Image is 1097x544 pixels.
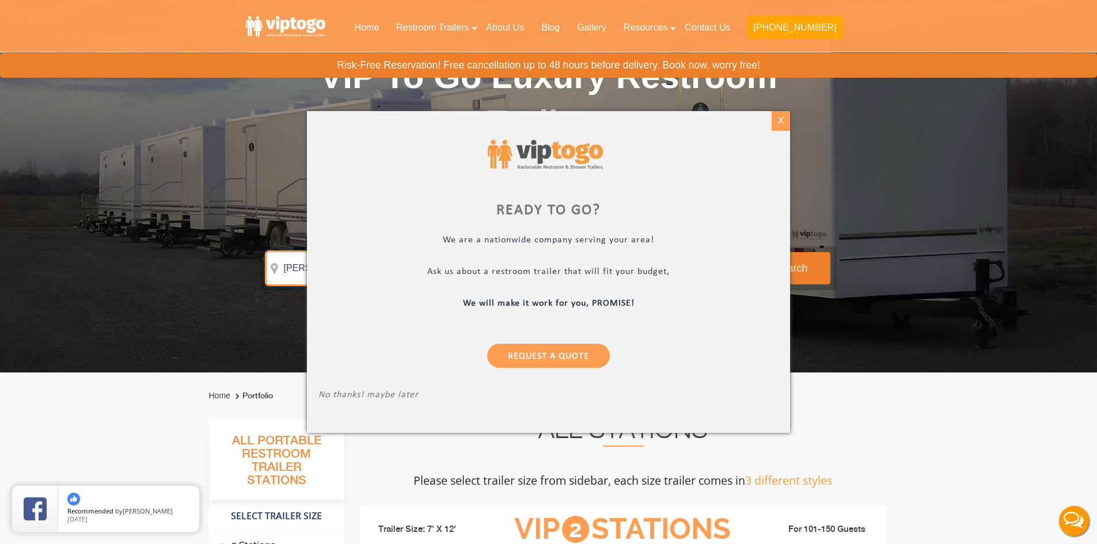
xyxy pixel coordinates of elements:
p: We are a nationwide company serving your area! [318,235,778,248]
a: Request a Quote [487,344,610,368]
b: We will make it work for you, PROMISE! [463,299,635,308]
div: Ready to go? [318,204,778,218]
span: by [67,508,190,516]
p: Ask us about a restroom trailer that will fit your budget, [318,267,778,280]
span: [DATE] [67,515,88,523]
img: Review Rating [24,497,47,520]
span: Recommended [67,507,113,515]
div: X [772,111,789,131]
button: Live Chat [1051,498,1097,544]
span: [PERSON_NAME] [123,507,173,515]
img: viptogo logo [488,140,603,169]
p: No thanks! maybe later [318,390,778,403]
img: thumbs up icon [67,493,80,505]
